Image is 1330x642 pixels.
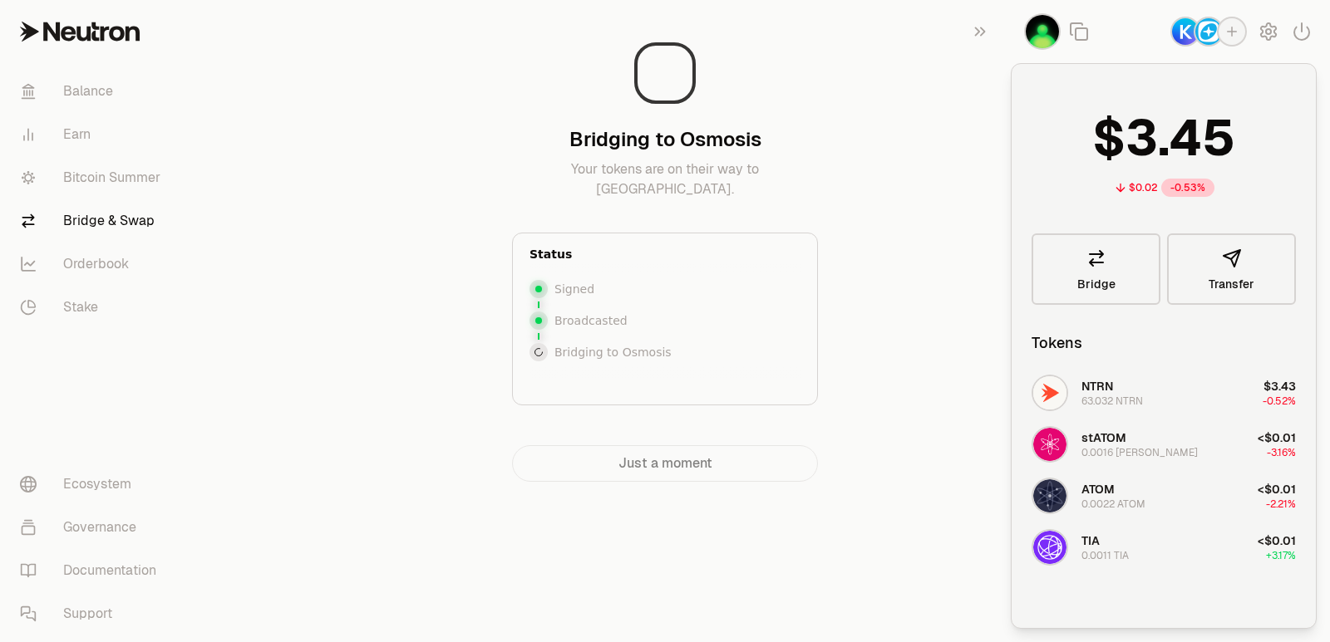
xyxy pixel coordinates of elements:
button: TIA LogoTIA0.0011 TIA<$0.01+3.17% [1022,522,1306,572]
img: ATOM Logo [1033,479,1066,512]
span: Transfer [1209,278,1254,290]
div: Tokens [1032,331,1082,355]
button: Transfer [1167,233,1296,305]
span: $3.43 [1263,379,1296,394]
span: <$0.01 [1258,533,1296,548]
button: NTRN LogoNTRN63.032 NTRN$3.43-0.52% [1022,368,1306,418]
div: 0.0022 ATOM [1081,497,1145,511]
button: stATOM LogostATOM0.0016 [PERSON_NAME]<$0.01-3.16% [1022,419,1306,469]
a: Governance [7,506,180,549]
a: Bridge & Swap [7,199,180,243]
span: Bridge [1077,278,1116,290]
img: sandy mercy [1026,15,1059,48]
span: +3.17% [1266,549,1296,562]
p: Signed [554,281,594,297]
a: Bitcoin Summer [7,156,180,199]
div: $0.02 [1129,181,1158,194]
span: ATOM [1081,482,1115,497]
span: -0.52% [1263,395,1296,408]
div: 63.032 NTRN [1081,395,1143,408]
div: 0.0011 TIA [1081,549,1129,562]
a: Stake [7,286,180,329]
a: Earn [7,113,180,156]
p: Broadcasted [554,312,628,329]
span: TIA [1081,533,1100,548]
a: Ecosystem [7,463,180,506]
a: Orderbook [7,243,180,286]
button: ATOM LogoATOM0.0022 ATOM<$0.01-2.21% [1022,471,1306,521]
a: Documentation [7,549,180,592]
img: TIA Logo [1033,531,1066,564]
p: Your tokens are on their way to [GEOGRAPHIC_DATA]. [512,159,818,199]
div: 0.0016 [PERSON_NAME] [1081,446,1198,459]
button: KeplrKeplr [1170,17,1247,47]
div: -0.53% [1161,179,1214,197]
a: Balance [7,70,180,113]
button: sandy mercy [1024,13,1061,50]
img: Keplr [1195,18,1222,45]
span: -2.21% [1266,497,1296,511]
p: Status [530,246,572,262]
span: stATOM [1081,430,1126,445]
img: stATOM Logo [1033,428,1066,461]
a: Support [7,592,180,635]
a: Bridge [1032,233,1160,305]
h3: Bridging to Osmosis [569,126,761,153]
img: NTRN Logo [1033,376,1066,409]
p: Bridging to Osmosis [554,344,672,360]
img: Keplr [1172,18,1199,45]
span: -3.16% [1267,446,1296,459]
span: <$0.01 [1258,430,1296,445]
span: <$0.01 [1258,482,1296,497]
span: NTRN [1081,379,1113,394]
